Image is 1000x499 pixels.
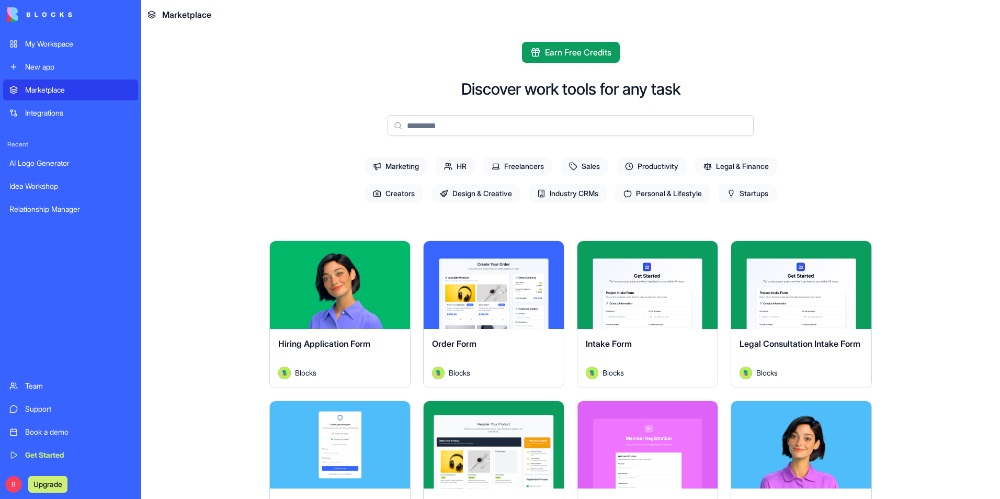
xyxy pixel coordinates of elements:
[695,157,777,176] span: Legal & Finance
[269,241,411,388] a: Hiring Application FormAvatarBlocks
[25,427,132,437] div: Book a demo
[278,338,370,349] span: Hiring Application Form
[9,158,132,168] div: AI Logo Generator
[25,381,132,391] div: Team
[28,479,67,489] a: Upgrade
[615,184,710,203] span: Personal & Lifestyle
[25,62,132,72] div: New app
[28,476,67,493] button: Upgrade
[756,367,778,378] span: Blocks
[3,199,138,220] a: Relationship Manager
[25,108,132,118] div: Integrations
[7,7,72,22] img: logo
[461,80,680,98] h2: Discover work tools for any task
[522,42,620,63] button: Earn Free Credits
[431,184,520,203] span: Design & Creative
[561,157,608,176] span: Sales
[3,445,138,466] a: Get Started
[295,367,316,378] span: Blocks
[545,46,611,59] span: Earn Free Credits
[483,157,552,176] span: Freelancers
[25,404,132,414] div: Support
[432,367,445,379] img: Avatar
[586,367,598,379] img: Avatar
[278,367,291,379] img: Avatar
[449,367,470,378] span: Blocks
[3,376,138,396] a: Team
[3,140,138,149] span: Recent
[423,241,564,388] a: Order FormAvatarBlocks
[529,184,607,203] span: Industry CRMs
[3,176,138,197] a: Idea Workshop
[432,338,476,349] span: Order Form
[3,80,138,100] a: Marketplace
[365,184,423,203] span: Creators
[25,450,132,460] div: Get Started
[719,184,777,203] span: Startups
[25,85,132,95] div: Marketplace
[3,103,138,123] a: Integrations
[5,476,22,493] span: B
[162,8,211,21] span: Marketplace
[9,204,132,214] div: Relationship Manager
[577,241,718,388] a: Intake FormAvatarBlocks
[731,241,872,388] a: Legal Consultation Intake FormAvatarBlocks
[740,338,860,349] span: Legal Consultation Intake Form
[603,367,624,378] span: Blocks
[3,399,138,419] a: Support
[740,367,752,379] img: Avatar
[3,56,138,77] a: New app
[25,39,132,49] div: My Workspace
[365,157,427,176] span: Marketing
[9,181,132,191] div: Idea Workshop
[3,33,138,54] a: My Workspace
[617,157,687,176] span: Productivity
[586,338,632,349] span: Intake Form
[3,422,138,443] a: Book a demo
[3,153,138,174] a: AI Logo Generator
[436,157,475,176] span: HR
